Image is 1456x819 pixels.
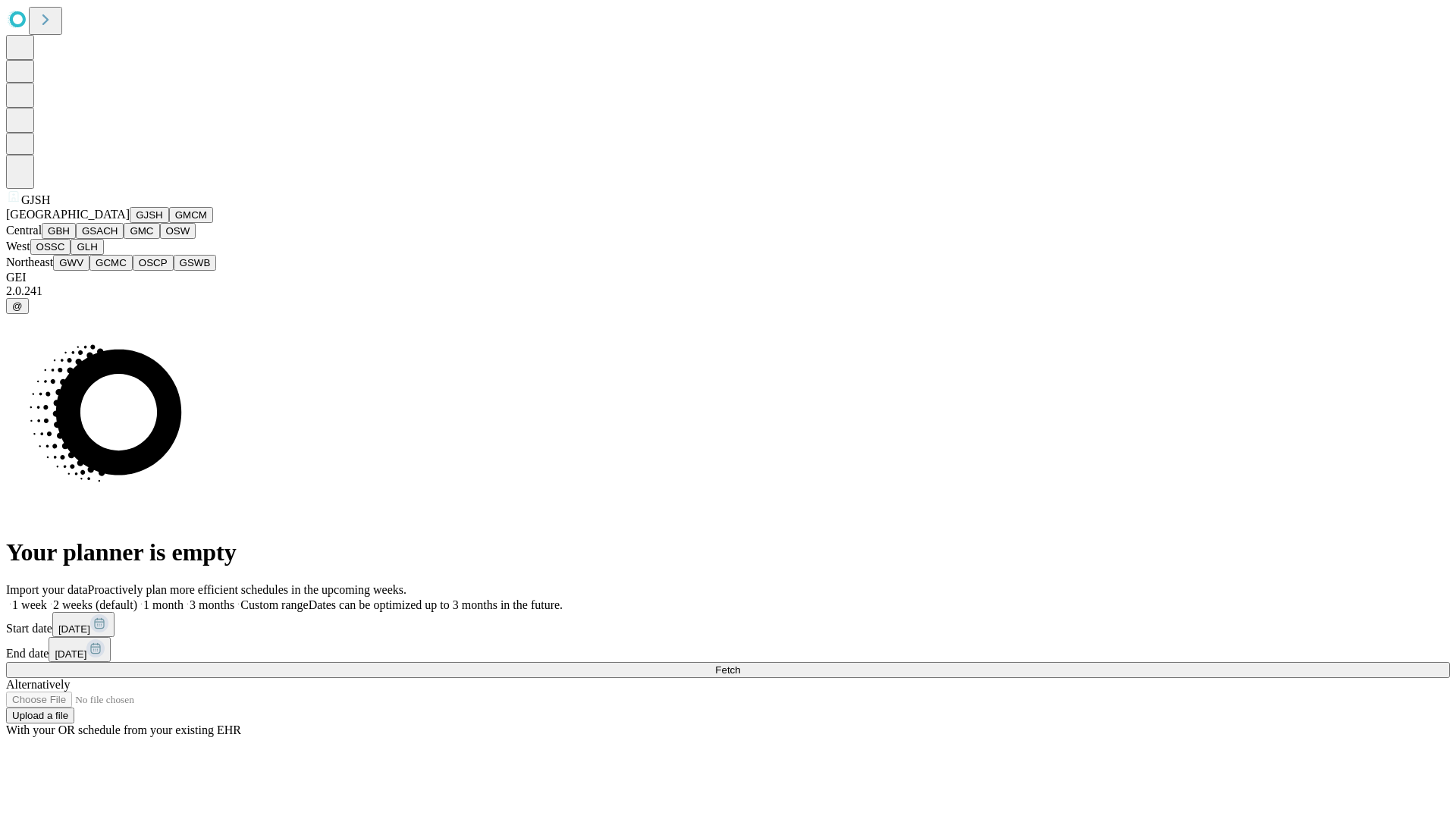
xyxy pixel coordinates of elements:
[715,664,740,676] span: Fetch
[309,598,563,611] span: Dates can be optimized up to 3 months in the future.
[55,648,86,660] span: [DATE]
[130,207,169,223] button: GJSH
[89,255,133,271] button: GCMC
[6,662,1450,678] button: Fetch
[12,300,23,312] span: @
[12,598,47,611] span: 1 week
[6,240,30,253] span: West
[6,708,74,723] button: Upload a file
[6,271,1450,284] div: GEI
[21,193,50,206] span: GJSH
[174,255,217,271] button: GSWB
[160,223,196,239] button: OSW
[133,255,174,271] button: OSCP
[190,598,234,611] span: 3 months
[6,538,1450,566] h1: Your planner is empty
[124,223,159,239] button: GMC
[6,637,1450,662] div: End date
[71,239,103,255] button: GLH
[76,223,124,239] button: GSACH
[6,208,130,221] span: [GEOGRAPHIC_DATA]
[143,598,184,611] span: 1 month
[30,239,71,255] button: OSSC
[53,255,89,271] button: GWV
[6,612,1450,637] div: Start date
[52,612,115,637] button: [DATE]
[6,284,1450,298] div: 2.0.241
[169,207,213,223] button: GMCM
[58,623,90,635] span: [DATE]
[49,637,111,662] button: [DATE]
[6,678,70,691] span: Alternatively
[53,598,137,611] span: 2 weeks (default)
[88,583,406,596] span: Proactively plan more efficient schedules in the upcoming weeks.
[6,256,53,268] span: Northeast
[6,224,42,237] span: Central
[42,223,76,239] button: GBH
[6,298,29,314] button: @
[6,723,241,736] span: With your OR schedule from your existing EHR
[6,583,88,596] span: Import your data
[240,598,308,611] span: Custom range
